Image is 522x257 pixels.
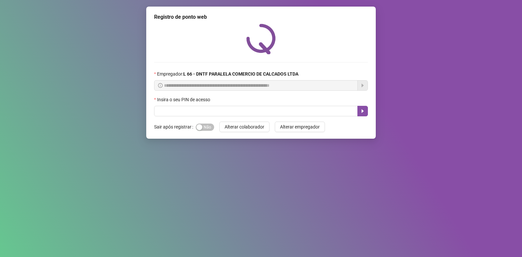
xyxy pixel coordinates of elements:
[158,83,163,88] span: info-circle
[360,108,365,114] span: caret-right
[246,24,276,54] img: QRPoint
[225,123,264,130] span: Alterar colaborador
[157,70,298,78] span: Empregador :
[154,13,368,21] div: Registro de ponto web
[183,71,298,77] strong: L 66 - DNTF PARALELA COMERCIO DE CALCADOS LTDA
[154,122,196,132] label: Sair após registrar
[275,122,325,132] button: Alterar empregador
[280,123,320,130] span: Alterar empregador
[219,122,270,132] button: Alterar colaborador
[154,96,214,103] label: Insira o seu PIN de acesso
